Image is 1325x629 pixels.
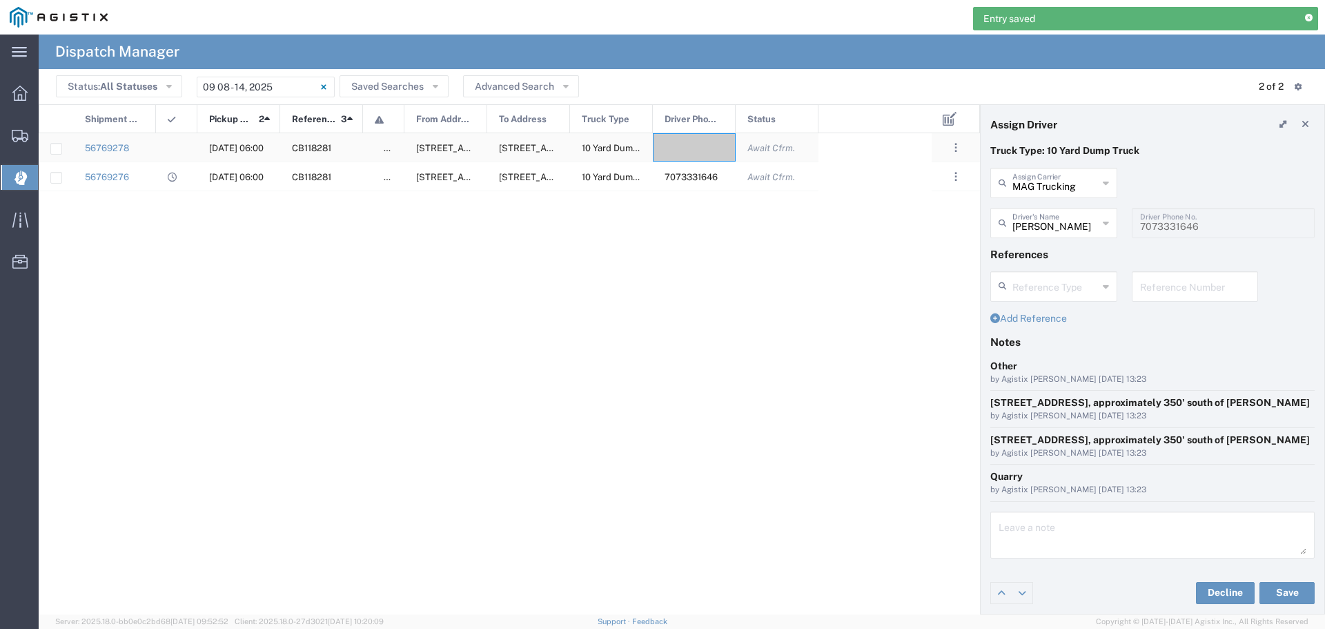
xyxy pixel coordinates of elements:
[990,433,1315,447] div: [STREET_ADDRESS], approximately 350' south of [PERSON_NAME]
[235,617,384,626] span: Client: 2025.18.0-27d3021
[209,172,264,182] span: 09/10/2025, 06:00
[499,105,547,134] span: To Address
[10,7,108,28] img: logo
[85,143,129,153] a: 56769278
[55,35,179,69] h4: Dispatch Manager
[292,143,331,153] span: CB118281
[85,172,129,182] a: 56769276
[747,105,776,134] span: Status
[499,143,636,153] span: 2100 Skyline Blvd,, San Bruno, California, United States
[85,105,141,134] span: Shipment No.
[416,143,553,153] span: 6527 Calaveras Rd, Sunol, California, 94586, United States
[990,470,1315,484] div: Quarry
[665,105,720,134] span: Driver Phone No.
[1196,582,1255,604] button: Decline
[990,410,1315,423] div: by Agistix [PERSON_NAME] [DATE] 13:23
[55,617,228,626] span: Server: 2025.18.0-bb0e0c2bd68
[384,172,404,182] span: false
[340,75,449,97] button: Saved Searches
[292,105,336,134] span: Reference
[100,81,157,92] span: All Statuses
[416,105,472,134] span: From Address
[259,105,264,134] span: 2
[384,143,404,153] span: false
[328,617,384,626] span: [DATE] 10:20:09
[341,105,347,134] span: 3
[990,248,1315,260] h4: References
[990,144,1315,158] p: Truck Type: 10 Yard Dump Truck
[598,617,632,626] a: Support
[665,172,718,182] span: 7073331646
[954,139,957,156] span: . . .
[632,617,667,626] a: Feedback
[170,617,228,626] span: [DATE] 09:52:52
[582,105,629,134] span: Truck Type
[954,168,957,185] span: . . .
[209,143,264,153] span: 09/10/2025, 06:00
[582,172,665,182] span: 10 Yard Dump Truck
[990,118,1057,130] h4: Assign Driver
[990,374,1315,386] div: by Agistix [PERSON_NAME] [DATE] 13:23
[990,484,1315,496] div: by Agistix [PERSON_NAME] [DATE] 13:23
[499,172,636,182] span: 2100 Skyline Blvd,, San Bruno, California, United States
[983,12,1035,26] span: Entry saved
[56,75,182,97] button: Status:All Statuses
[747,143,795,153] span: Await Cfrm.
[1012,583,1032,603] a: Edit next row
[946,138,965,157] button: ...
[292,172,331,182] span: CB118281
[990,336,1315,348] h4: Notes
[990,359,1315,374] div: Other
[416,172,553,182] span: 6527 Calaveras Rd, Sunol, California, 94586, United States
[946,167,965,186] button: ...
[463,75,579,97] button: Advanced Search
[747,172,795,182] span: Await Cfrm.
[990,447,1315,460] div: by Agistix [PERSON_NAME] [DATE] 13:23
[991,583,1012,603] a: Edit previous row
[1259,582,1315,604] button: Save
[582,143,665,153] span: 10 Yard Dump Truck
[990,396,1315,410] div: [STREET_ADDRESS], approximately 350' south of [PERSON_NAME]
[1096,616,1308,628] span: Copyright © [DATE]-[DATE] Agistix Inc., All Rights Reserved
[990,313,1067,324] a: Add Reference
[209,105,254,134] span: Pickup Date and Time
[1259,79,1284,94] div: 2 of 2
